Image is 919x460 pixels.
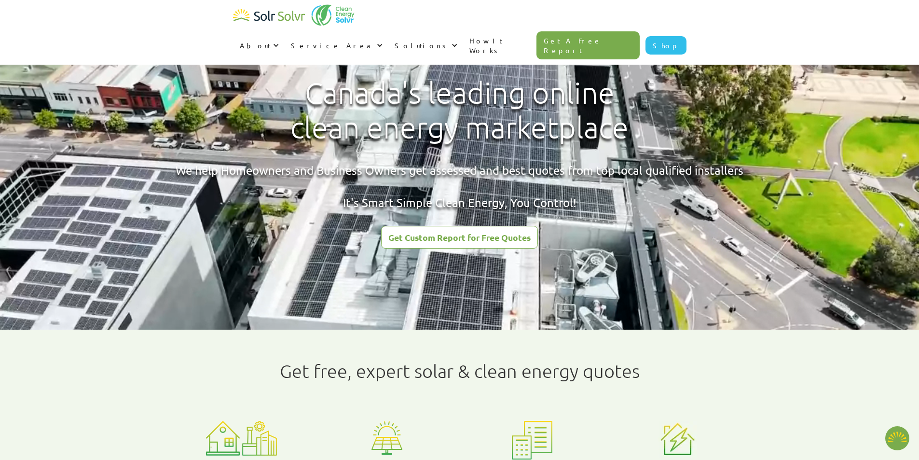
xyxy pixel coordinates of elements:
div: We help Homeowners and Business Owners get assessed and best quotes from top local qualified inst... [176,162,743,211]
button: Open chatbot widget [885,426,909,450]
a: How It Works [463,26,537,65]
h1: Canada's leading online clean energy marketplace [282,76,637,145]
div: About [233,31,284,60]
a: Get Custom Report for Free Quotes [381,226,538,249]
div: Solutions [395,41,449,50]
img: 1702586718.png [885,426,909,450]
div: About [240,41,271,50]
h1: Get free, expert solar & clean energy quotes [280,361,640,382]
div: Get Custom Report for Free Quotes [388,233,531,242]
a: Shop [645,36,686,55]
div: Service Area [291,41,374,50]
div: Solutions [388,31,463,60]
a: Get A Free Report [536,31,640,59]
div: Service Area [284,31,388,60]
